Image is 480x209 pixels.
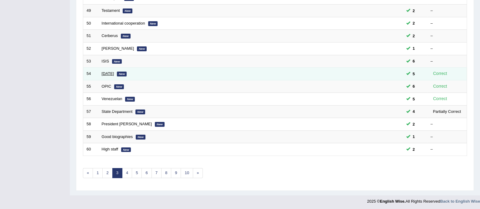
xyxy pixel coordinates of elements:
[410,20,417,26] span: You can still take this question
[431,59,463,64] div: –
[431,95,450,102] div: Correct
[410,45,417,52] span: You can still take this question
[83,143,98,156] td: 60
[83,68,98,80] td: 54
[440,199,480,204] a: Back to English Wise
[112,168,122,178] a: 3
[83,118,98,131] td: 58
[380,199,405,204] strong: English Wise.
[83,5,98,17] td: 49
[431,21,463,26] div: –
[431,121,463,127] div: –
[102,168,112,178] a: 2
[132,168,142,178] a: 5
[117,72,127,76] em: New
[121,147,131,152] em: New
[102,109,133,114] a: State Department
[410,121,417,127] span: You can still take this question
[125,97,135,102] em: New
[135,110,145,114] em: New
[122,168,132,178] a: 4
[141,168,151,178] a: 6
[83,55,98,68] td: 53
[83,42,98,55] td: 52
[102,147,118,151] a: High staff
[148,21,158,26] em: New
[102,33,118,38] a: Cerberus
[83,105,98,118] td: 57
[161,168,171,178] a: 8
[431,83,450,90] div: Correct
[367,195,480,204] div: 2025 © All Rights Reserved
[410,96,417,102] span: You can still take this question
[114,84,124,89] em: New
[431,108,463,115] div: Partially Correct
[83,30,98,42] td: 51
[181,168,193,178] a: 10
[102,122,152,126] a: President [PERSON_NAME]
[431,147,463,152] div: –
[83,17,98,30] td: 50
[431,8,463,14] div: –
[102,59,109,63] a: ISIS
[410,83,417,89] span: You can still take this question
[102,96,122,101] a: Venezuelan
[410,58,417,64] span: You can still take this question
[136,135,145,140] em: New
[83,80,98,93] td: 55
[137,46,147,51] em: New
[410,71,417,77] span: You can still take this question
[102,134,133,139] a: Good biographies
[431,33,463,39] div: –
[83,168,93,178] a: «
[155,122,165,127] em: New
[151,168,162,178] a: 7
[431,134,463,140] div: –
[431,46,463,52] div: –
[102,8,120,13] a: Testament
[112,59,122,64] em: New
[93,168,103,178] a: 1
[410,8,417,14] span: You can still take this question
[410,108,417,115] span: You can still take this question
[121,34,131,39] em: New
[123,8,132,13] em: New
[193,168,203,178] a: »
[83,130,98,143] td: 59
[102,46,134,51] a: [PERSON_NAME]
[102,84,111,89] a: OPIC
[102,21,145,25] a: International cooperation
[410,33,417,39] span: You can still take this question
[171,168,181,178] a: 9
[83,93,98,106] td: 56
[410,146,417,153] span: You can still take this question
[410,133,417,140] span: You can still take this question
[431,70,450,77] div: Correct
[102,71,114,76] a: [DATE]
